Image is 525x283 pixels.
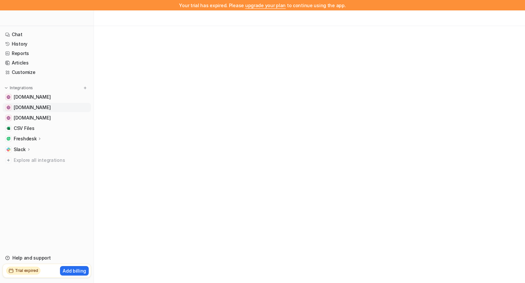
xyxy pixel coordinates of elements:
img: Freshdesk [7,137,10,141]
img: support.learnworlds.com [7,106,10,109]
p: Freshdesk [14,135,37,142]
img: explore all integrations [5,157,12,163]
a: History [3,39,91,49]
a: Help and support [3,253,91,262]
a: CSV FilesCSV Files [3,124,91,133]
a: www.learnworlds.dev[DOMAIN_NAME] [3,113,91,122]
img: Slack [7,148,10,151]
a: Reports [3,49,91,58]
p: Slack [14,146,26,153]
p: Integrations [10,85,33,91]
h2: Trial expired [15,268,38,274]
span: Explore all integrations [14,155,88,165]
span: [DOMAIN_NAME] [14,115,51,121]
span: CSV Files [14,125,34,132]
button: Integrations [3,85,35,91]
img: menu_add.svg [83,86,87,90]
a: support.learnworlds.com[DOMAIN_NAME] [3,103,91,112]
a: www.learnworlds.com[DOMAIN_NAME] [3,92,91,102]
span: [DOMAIN_NAME] [14,104,51,111]
img: CSV Files [7,126,10,130]
a: Chat [3,30,91,39]
img: expand menu [4,86,8,90]
a: Customize [3,68,91,77]
a: Articles [3,58,91,67]
img: www.learnworlds.dev [7,116,10,120]
p: Add billing [63,267,86,274]
span: [DOMAIN_NAME] [14,94,51,100]
button: Add billing [60,266,89,276]
a: upgrade your plan [245,3,286,8]
img: www.learnworlds.com [7,95,10,99]
a: Explore all integrations [3,156,91,165]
